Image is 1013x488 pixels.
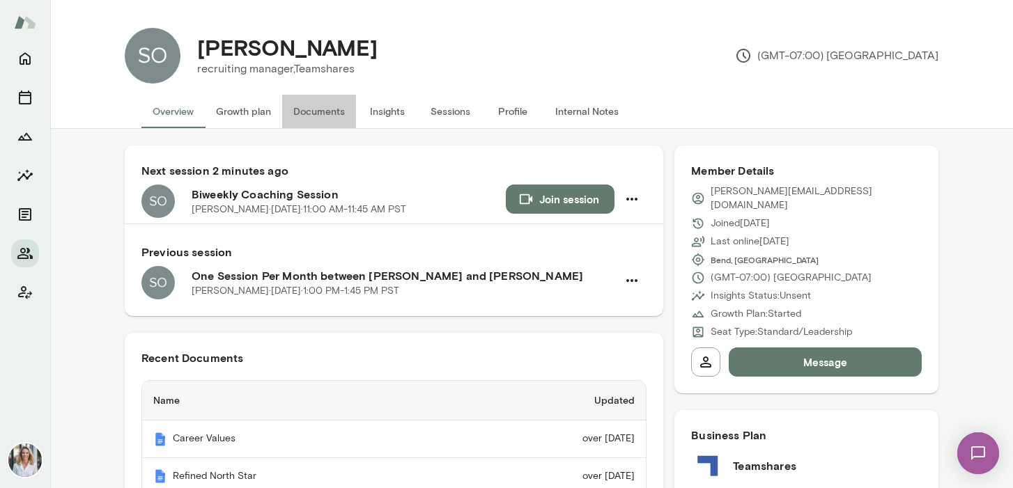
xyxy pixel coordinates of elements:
[506,184,614,214] button: Join session
[11,278,39,306] button: Client app
[192,267,617,284] h6: One Session Per Month between [PERSON_NAME] and [PERSON_NAME]
[729,347,922,377] button: Message
[550,381,647,420] th: Updated
[141,349,647,366] h6: Recent Documents
[711,325,852,339] p: Seat Type: Standard/Leadership
[197,61,378,77] p: recruiting manager, Teamshares
[11,123,39,150] button: Growth Plan
[711,289,811,303] p: Insights Status: Unsent
[711,307,801,321] p: Growth Plan: Started
[141,95,205,128] button: Overview
[192,186,506,203] h6: Biweekly Coaching Session
[419,95,481,128] button: Sessions
[481,95,544,128] button: Profile
[711,217,770,230] p: Joined [DATE]
[153,469,167,483] img: Mento
[192,284,399,298] p: [PERSON_NAME] · [DATE] · 1:00 PM-1:45 PM PST
[125,28,180,84] img: Sonya Hutchinson
[11,200,39,228] button: Documents
[141,162,647,179] h6: Next session 2 minutes ago
[711,271,872,285] p: (GMT-07:00) [GEOGRAPHIC_DATA]
[356,95,419,128] button: Insights
[735,47,938,64] p: (GMT-07:00) [GEOGRAPHIC_DATA]
[192,203,406,217] p: [PERSON_NAME] · [DATE] · 11:00 AM-11:45 AM PST
[711,184,922,212] p: [PERSON_NAME][EMAIL_ADDRESS][DOMAIN_NAME]
[11,84,39,111] button: Sessions
[205,95,282,128] button: Growth plan
[550,420,647,458] td: over [DATE]
[197,34,378,61] h4: [PERSON_NAME]
[142,420,550,458] th: Career Values
[733,457,796,474] h6: Teamshares
[142,381,550,420] th: Name
[711,235,789,249] p: Last online [DATE]
[14,9,36,36] img: Mento
[691,427,922,443] h6: Business Plan
[691,162,922,179] h6: Member Details
[11,45,39,72] button: Home
[544,95,630,128] button: Internal Notes
[282,95,356,128] button: Documents
[11,239,39,267] button: Members
[141,244,647,260] h6: Previous session
[8,443,42,477] img: Jennifer Palazzo
[153,432,167,446] img: Mento
[11,162,39,189] button: Insights
[711,254,819,265] span: Bend, [GEOGRAPHIC_DATA]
